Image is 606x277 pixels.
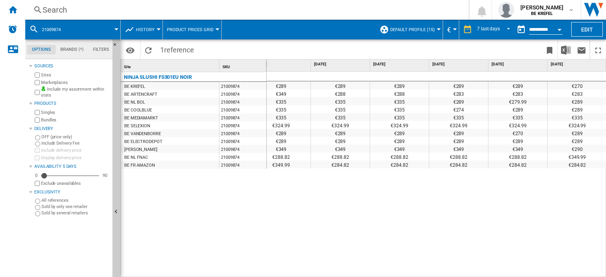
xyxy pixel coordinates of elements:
div: €288.82 [311,152,370,160]
div: BE COOLBLUE [124,106,152,114]
div: Sources [34,63,109,69]
span: Default profile (15) [390,27,435,32]
button: Send this report by email [574,41,589,59]
div: €284.82 [311,160,370,168]
div: €349 [488,145,547,152]
div: €274 [429,105,488,113]
label: Include Delivery Fee [41,140,109,146]
label: Exclude unavailables [41,180,109,186]
label: Sites [41,72,109,78]
div: €288 [370,89,429,97]
span: [DATE] [255,61,309,67]
div: €349 [429,145,488,152]
div: €270 [488,129,547,137]
input: Singles [35,110,40,115]
div: BE FR AMAZON [124,162,155,169]
div: €289 [429,97,488,105]
div: €324.99 [370,121,429,129]
div: Site Sort None [122,59,219,72]
div: Exclusivity [34,189,109,195]
div: €349.99 [252,160,310,168]
input: Display delivery price [35,155,40,160]
div: €288 [311,89,370,97]
img: mysite-bg-18x18.png [41,86,46,91]
span: [DATE] [432,61,486,67]
label: Include delivery price [41,147,109,153]
button: Reload [140,41,156,59]
div: €324.99 [488,121,547,129]
div: BE VANDENBORRE [124,130,161,138]
button: md-calendar [513,22,529,37]
label: Marketplaces [41,80,109,86]
span: € [447,26,451,34]
div: SKU Sort None [221,59,266,72]
div: €324.99 [311,121,370,129]
input: Bundles [35,117,40,123]
div: €288.82 [252,152,310,160]
button: Product prices grid [167,20,217,39]
div: €289 [311,82,370,89]
div: €289 [252,137,310,145]
button: Bookmark this report [542,41,557,59]
div: 21009874 [219,82,266,90]
div: €349 [311,145,370,152]
div: €289 [370,137,429,145]
div: BE ARTENCRAFT [124,91,157,99]
div: Sort None [221,59,266,72]
div: [DATE] [372,59,429,69]
span: 21009874 [42,27,61,32]
div: Sort None [122,59,219,72]
button: Default profile (15) [390,20,439,39]
div: €289 [488,137,547,145]
div: 21009874 [219,90,266,98]
div: NINJA SLUSHI FS301EU NOIR [124,73,192,82]
div: Products [34,100,109,107]
div: €289 [488,105,547,113]
div: €284.82 [429,160,488,168]
div: €289 [429,137,488,145]
input: Display delivery price [35,181,40,186]
label: Include my assortment within stats [41,86,109,99]
div: 21009874 [219,121,266,129]
div: 21009874 [219,129,266,137]
input: Sold by several retailers [35,211,40,216]
md-select: REPORTS.WIZARD.STEPS.REPORT.STEPS.REPORT_OPTIONS.PERIOD: 7 last days [476,23,513,36]
span: [DATE] [314,61,368,67]
div: €284.82 [370,160,429,168]
span: 1 [156,41,198,57]
div: €289 [311,129,370,137]
label: Display delivery price [41,155,109,161]
input: Include my assortment within stats [35,87,40,97]
div: 0 [33,173,39,178]
div: BE NL FNAC [124,154,148,162]
input: Sold by only one retailer [35,205,40,210]
div: 21009874 [219,137,266,145]
div: Delivery [34,126,109,132]
div: €349 [370,145,429,152]
div: € [447,20,455,39]
label: Sold by only one retailer [41,204,109,210]
div: BE SELEXION [124,122,150,130]
span: reference [164,46,194,54]
md-tab-item: Brands (*) [56,45,88,54]
b: BE KREFEL [531,11,553,16]
div: BE MEDIAMARKT [124,114,158,122]
button: Maximize [590,41,606,59]
span: [DATE] [373,61,427,67]
img: alerts-logo.svg [8,24,17,34]
span: Product prices grid [167,27,213,32]
label: Bundles [41,117,109,123]
div: 90 [101,173,109,178]
button: Hide [112,39,122,54]
input: Marketplaces [35,80,40,85]
span: [DATE] [551,61,605,67]
div: €288.82 [488,152,547,160]
div: 21009874 [219,113,266,121]
div: €289 [429,82,488,89]
label: OFF (price only) [41,134,109,140]
label: Sold by several retailers [41,210,109,216]
div: €324.99 [252,121,310,129]
div: €289 [370,129,429,137]
div: [DATE] [431,59,488,69]
div: 21009874 [219,98,266,106]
